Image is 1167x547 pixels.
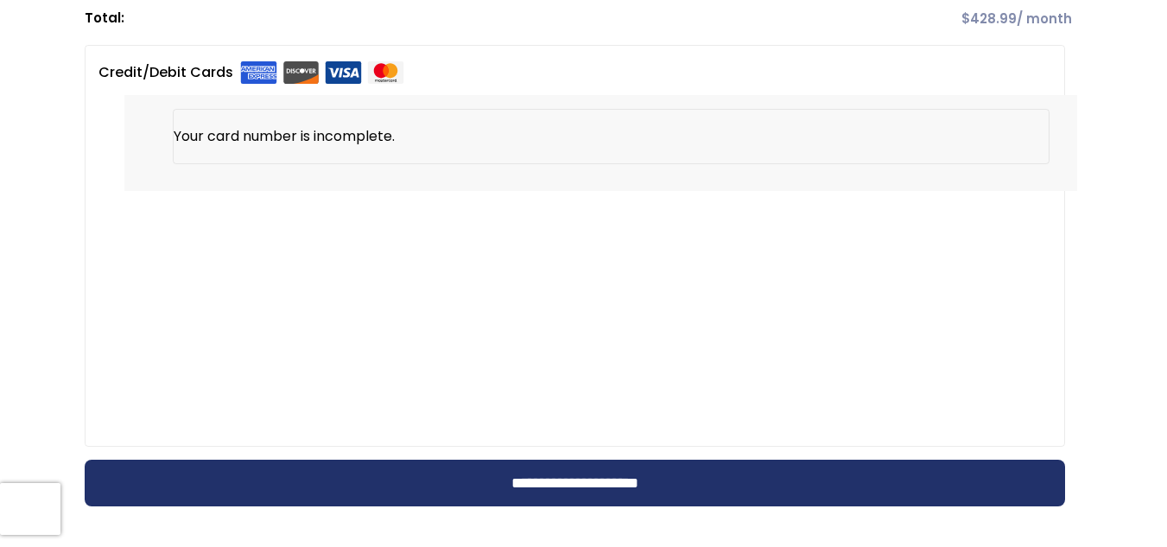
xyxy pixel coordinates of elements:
[98,59,404,86] label: Credit/Debit Cards
[325,61,362,84] img: visa.svg
[961,10,970,28] span: $
[173,109,1050,164] li: Your card number is incomplete.
[367,61,404,84] img: mastercard.svg
[961,10,1017,28] span: 428.99
[240,61,277,84] img: amex.svg
[95,205,1048,423] iframe: Secure payment input frame
[14,481,208,533] iframe: Sign Up via Text for Offers
[282,61,320,84] img: discover.svg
